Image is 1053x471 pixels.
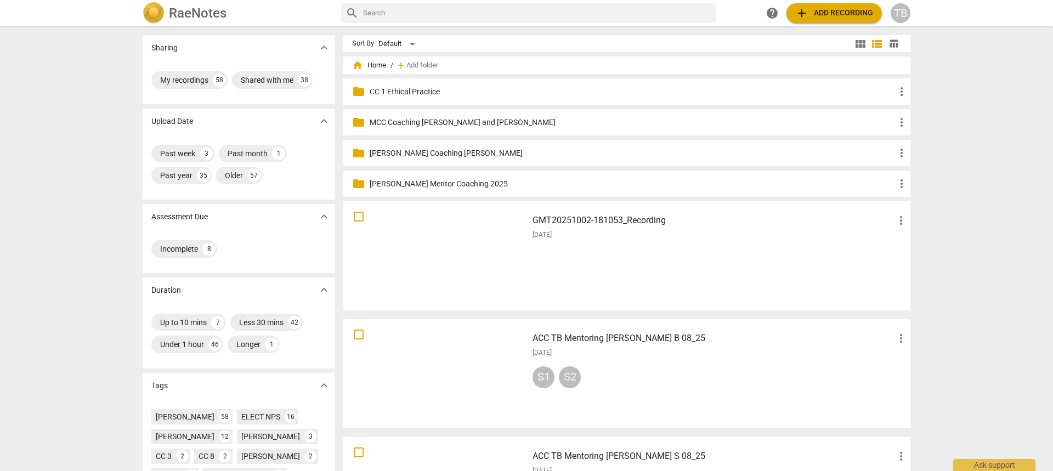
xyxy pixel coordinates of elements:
[239,317,284,328] div: Less 30 mins
[854,37,867,50] span: view_module
[318,41,331,54] span: expand_more
[318,379,331,392] span: expand_more
[370,117,895,128] p: MCC Coaching Jaime and Talana
[895,85,908,98] span: more_vert
[352,39,374,48] div: Sort By
[891,3,910,23] button: TB
[247,169,261,182] div: 57
[786,3,882,23] button: Upload
[318,115,331,128] span: expand_more
[219,450,231,462] div: 2
[265,338,278,351] div: 1
[228,148,268,159] div: Past month
[236,339,261,350] div: Longer
[160,148,195,159] div: Past week
[352,177,365,190] span: folder
[213,73,226,87] div: 58
[352,146,365,160] span: folder
[347,205,907,307] a: GMT20251002-181053_Recording[DATE]
[156,431,214,442] div: [PERSON_NAME]
[211,316,224,329] div: 7
[176,450,188,462] div: 2
[395,60,406,71] span: add
[285,411,297,423] div: 16
[352,60,386,71] span: Home
[225,170,243,181] div: Older
[895,146,908,160] span: more_vert
[363,4,712,22] input: Search
[318,283,331,297] span: expand_more
[156,411,214,422] div: [PERSON_NAME]
[143,2,165,24] img: Logo
[169,5,227,21] h2: RaeNotes
[533,348,552,357] span: [DATE]
[272,147,285,160] div: 1
[304,450,316,462] div: 2
[156,451,172,462] div: CC 3
[318,210,331,223] span: expand_more
[895,332,908,345] span: more_vert
[151,285,181,296] p: Duration
[762,3,782,23] a: Help
[151,211,208,223] p: Assessment Due
[143,2,332,24] a: LogoRaeNotes
[160,170,193,181] div: Past year
[160,75,208,86] div: My recordings
[378,35,419,53] div: Default
[352,60,363,71] span: home
[151,380,168,391] p: Tags
[316,377,332,394] button: Show more
[352,116,365,129] span: folder
[219,411,231,423] div: 58
[533,230,552,240] span: [DATE]
[316,208,332,225] button: Show more
[288,316,301,329] div: 42
[151,42,178,54] p: Sharing
[406,61,438,70] span: Add folder
[352,85,365,98] span: folder
[852,36,869,52] button: Tile view
[241,75,293,86] div: Shared with me
[151,116,193,127] p: Upload Date
[885,36,902,52] button: Table view
[953,459,1035,471] div: Ask support
[199,451,214,462] div: CC 8
[208,338,222,351] div: 46
[202,242,216,256] div: 8
[316,282,332,298] button: Show more
[347,323,907,424] a: ACC TB Mentoring [PERSON_NAME] B 08_25[DATE]S1S2
[888,38,899,49] span: table_chart
[316,39,332,56] button: Show more
[895,116,908,129] span: more_vert
[795,7,873,20] span: Add recording
[533,366,554,388] div: S1
[241,451,300,462] div: [PERSON_NAME]
[869,36,885,52] button: List view
[316,113,332,129] button: Show more
[870,37,884,50] span: view_list
[895,214,908,227] span: more_vert
[160,243,198,254] div: Incomplete
[197,169,210,182] div: 35
[370,178,895,190] p: Talana Mentor Coaching 2025
[533,214,895,227] h3: GMT20251002-181053_Recording
[895,177,908,190] span: more_vert
[795,7,808,20] span: add
[766,7,779,20] span: help
[160,339,204,350] div: Under 1 hour
[304,430,316,442] div: 3
[390,61,393,70] span: /
[241,411,280,422] div: ELECT NPS
[533,332,895,345] h3: ACC TB Mentoring Helen B 08_25
[160,317,207,328] div: Up to 10 mins
[346,7,359,20] span: search
[241,431,300,442] div: [PERSON_NAME]
[370,86,895,98] p: CC 1 Ethical Practice
[559,366,581,388] div: S2
[533,450,895,463] h3: ACC TB Mentoring Leah S 08_25
[298,73,311,87] div: 38
[370,147,895,159] p: Talana Coaching Amy
[219,430,231,442] div: 12
[200,147,213,160] div: 3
